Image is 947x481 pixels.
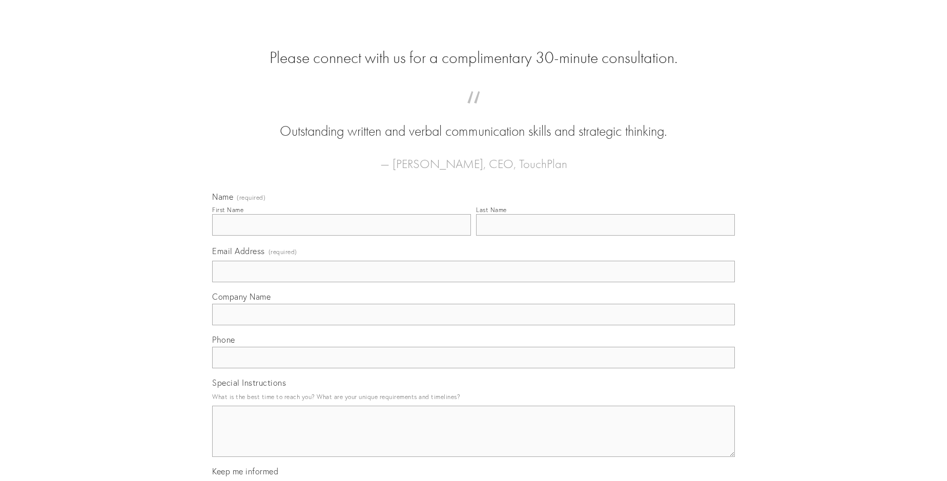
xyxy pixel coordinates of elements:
div: First Name [212,206,243,214]
blockquote: Outstanding written and verbal communication skills and strategic thinking. [229,101,718,141]
span: Special Instructions [212,378,286,388]
span: (required) [269,245,297,259]
div: Last Name [476,206,507,214]
p: What is the best time to reach you? What are your unique requirements and timelines? [212,390,735,404]
span: Keep me informed [212,466,278,476]
span: Company Name [212,291,271,302]
figcaption: — [PERSON_NAME], CEO, TouchPlan [229,141,718,174]
span: Name [212,192,233,202]
span: Phone [212,334,235,345]
span: Email Address [212,246,265,256]
span: (required) [237,195,265,201]
span: “ [229,101,718,121]
h2: Please connect with us for a complimentary 30-minute consultation. [212,48,735,68]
